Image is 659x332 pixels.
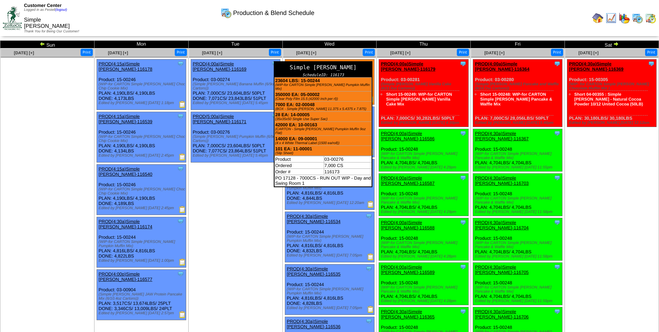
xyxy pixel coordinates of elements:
[193,101,280,105] div: Edited by [PERSON_NAME] [DATE] 5:45pm
[99,187,186,196] div: (WIP-for CARTON Simple [PERSON_NAME] Choc Chip Cookie Mix)
[287,266,341,277] a: PROD(4:30a)Simple [PERSON_NAME]-116535
[324,162,371,168] td: 7,000 CS
[471,41,565,48] td: Fri
[473,218,562,261] div: Product: 15-00248 PLAN: 4,704LBS / 4,704LBS
[484,50,504,55] span: [DATE] [+]
[99,61,153,72] a: PROD(4:15a)Simple [PERSON_NAME]-116178
[574,92,643,106] a: Short 04-00355 : Simple [PERSON_NAME] - Natural Cocoa Powder 10/12 United Cocoa (50LB)
[460,130,467,137] img: Tooltip
[381,121,468,125] div: Edited by [PERSON_NAME] [DATE] 4:30pm
[193,61,247,72] a: PROD(4:00a)Simple [PERSON_NAME]-116169
[475,196,562,205] div: (WIP-for CARTON Simple [PERSON_NAME] Pancake & Waffle Mix)
[97,60,186,110] div: Product: 15-00246 PLAN: 4,190LBS / 4,190LBS DONE: 4,173LBS
[177,218,184,225] img: Tooltip
[275,162,324,168] td: Ordered
[365,63,372,68] a: Simple [PERSON_NAME] ScheduleID: 116173 23604 LBS: 15-00244 (WIP-for CARTON Simple [PERSON_NAME] ...
[367,253,374,260] img: Production Report
[287,201,374,205] div: Edited by [PERSON_NAME] [DATE] 12:20am
[287,319,341,329] a: PROD(4:30a)Simple [PERSON_NAME]-116536
[475,309,529,319] a: PROD(4:30a)Simple [PERSON_NAME]-116706
[379,129,468,172] div: Product: 15-00248 PLAN: 4,704LBS / 4,704LBS
[193,82,280,90] div: (Simple [PERSON_NAME] Banana Muffin (6/9oz Cartons))
[648,60,655,67] img: Tooltip
[296,50,316,55] a: [DATE] [+]
[475,285,562,294] div: (WIP-for CARTON Simple [PERSON_NAME] Pancake & Waffle Mix)
[97,112,186,163] div: Product: 15-00246 PLAN: 4,190LBS / 4,190LBS DONE: 4,134LBS
[554,174,561,181] img: Tooltip
[24,30,79,33] span: Thank You for Being Our Customer!
[275,151,371,155] div: (Slip Sheet)
[202,50,222,55] a: [DATE] [+]
[569,61,624,72] a: PROD(4:30a)Simple [PERSON_NAME]-116369
[381,152,468,160] div: (WIP-for CARTON Simple [PERSON_NAME] Pancake & Waffle Mix)
[473,263,562,305] div: Product: 15-00248 PLAN: 4,704LBS / 4,704LBS
[3,6,22,30] img: ZoRoCo_Logo(Green%26Foil)%20jpg.webp
[569,82,656,90] div: (WIP- for CARTON Simple [PERSON_NAME] Chocolate Muffin Mix )
[613,41,619,47] img: arrowright.gif
[179,259,186,266] img: Production Report
[475,82,562,90] div: (Simple [PERSON_NAME] Pancake and Waffle (6/10.7oz Cartons))
[55,8,67,12] a: (logout)
[287,306,374,310] div: Edited by [PERSON_NAME] [DATE] 7:05pm
[233,9,314,17] span: Production & Blend Schedule
[14,50,34,55] a: [DATE] [+]
[179,101,186,108] img: Production Report
[565,41,659,48] td: Sat
[179,206,186,213] img: Production Report
[475,241,562,249] div: (WIP-for CARTON Simple [PERSON_NAME] Pancake & Waffle Mix)
[473,129,562,172] div: Product: 15-00248 PLAN: 4,704LBS / 4,704LBS
[275,146,312,151] b: 101 EA: 11-00001
[379,60,468,127] div: Product: 03-00281 PLAN: 7,000CS / 30,282LBS / 50PLT
[554,130,561,137] img: Tooltip
[381,309,435,319] a: PROD(4:30a)Simple [PERSON_NAME]-116365
[273,153,280,160] img: Production Report
[191,112,280,163] div: Product: 03-00276 PLAN: 7,000CS / 23,604LBS / 50PLT DONE: 7,077CS / 23,864LBS / 51PLT
[287,214,341,224] a: PROD(4:30a)Simple [PERSON_NAME]-116534
[363,49,375,56] button: Print
[460,174,467,181] img: Tooltip
[475,210,562,214] div: Edited by [PERSON_NAME] [DATE] 11:58pm
[365,265,372,272] img: Tooltip
[24,8,67,12] span: Logged in as Pestell
[99,311,186,315] div: Edited by [PERSON_NAME] [DATE] 2:57pm
[177,165,184,172] img: Tooltip
[381,254,468,259] div: Edited by [PERSON_NAME] [DATE] 4:28pm
[457,49,469,56] button: Print
[99,240,186,248] div: (WIP-for CARTON Simple [PERSON_NAME] Pumpkin Muffin Mix)
[554,263,561,270] img: Tooltip
[475,61,529,72] a: PROD(4:00a)Simple [PERSON_NAME]-116364
[381,264,435,275] a: PROD(4:00a)Simple [PERSON_NAME]-116589
[381,220,435,230] a: PROD(4:00a)Simple [PERSON_NAME]-116588
[475,165,562,169] div: Edited by [PERSON_NAME] [DATE] 11:55pm
[324,168,371,175] td: 116173
[567,60,657,127] div: Product: 15-00305 PLAN: 30,180LBS / 30,180LBS
[275,122,317,127] b: 42000 EA: 10-00163
[275,168,324,175] td: Order #
[390,50,410,55] a: [DATE] [+]
[379,263,468,305] div: Product: 15-00248 PLAN: 4,704LBS / 4,704LBS
[551,49,563,56] button: Print
[175,49,187,56] button: Print
[269,49,281,56] button: Print
[193,114,247,124] a: PROD(5:00a)Simple [PERSON_NAME]-116171
[177,113,184,120] img: Tooltip
[275,175,372,186] td: PO 17128 - 7000CS - RUN OUT WIP - Day and Swing Room 1
[221,7,232,18] img: calendarprod.gif
[381,131,435,141] a: PROD(4:00a)Simple [PERSON_NAME]-116586
[274,73,372,77] div: ScheduleID: 116173
[592,13,603,24] img: home.gif
[191,60,280,110] div: Product: 03-00274 PLAN: 7,000CS / 23,604LBS / 50PLT DONE: 7,071CS / 23,843LBS / 51PLT
[274,62,372,73] div: Simple [PERSON_NAME]
[94,41,188,48] td: Mon
[475,121,562,125] div: Edited by [PERSON_NAME] [DATE] 5:40pm
[381,196,468,205] div: (WIP-for CARTON Simple [PERSON_NAME] Pancake & Waffle Mix)
[475,264,529,275] a: PROD(4:30a)Simple [PERSON_NAME]-116705
[381,210,468,214] div: Edited by [PERSON_NAME] [DATE] 4:29pm
[193,153,280,158] div: Edited by [PERSON_NAME] [DATE] 5:46pm
[377,41,471,48] td: Thu
[108,50,128,55] span: [DATE] [+]
[271,113,278,120] img: Tooltip
[99,153,186,158] div: Edited by [PERSON_NAME] [DATE] 2:45pm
